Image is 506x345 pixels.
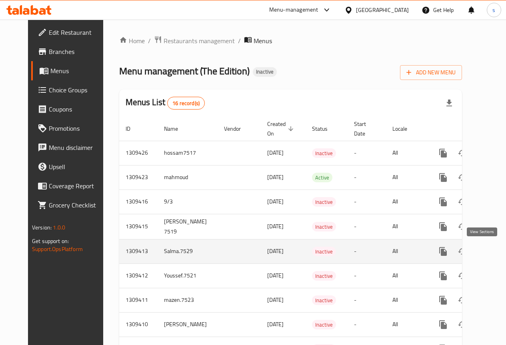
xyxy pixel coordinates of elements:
[158,239,218,263] td: Salma.7529
[406,68,456,78] span: Add New Menu
[434,291,453,310] button: more
[386,165,427,189] td: All
[453,217,472,236] button: Change Status
[312,197,336,207] span: Inactive
[312,173,332,182] span: Active
[49,28,106,37] span: Edit Restaurant
[49,47,106,56] span: Branches
[312,247,336,256] span: Inactive
[348,165,386,189] td: -
[312,222,336,231] span: Inactive
[400,65,462,80] button: Add New Menu
[31,195,112,215] a: Grocery Checklist
[119,214,158,239] td: 1309415
[267,295,284,305] span: [DATE]
[453,192,472,211] button: Change Status
[434,192,453,211] button: more
[31,119,112,138] a: Promotions
[386,263,427,288] td: All
[348,239,386,263] td: -
[348,189,386,214] td: -
[267,270,284,281] span: [DATE]
[119,36,145,46] a: Home
[119,288,158,312] td: 1309411
[126,124,141,134] span: ID
[168,100,204,107] span: 16 record(s)
[386,214,427,239] td: All
[224,124,251,134] span: Vendor
[348,312,386,337] td: -
[31,176,112,195] a: Coverage Report
[32,244,83,254] a: Support.OpsPlatform
[312,271,336,281] span: Inactive
[434,266,453,285] button: more
[356,6,409,14] div: [GEOGRAPHIC_DATA]
[354,119,376,138] span: Start Date
[49,124,106,133] span: Promotions
[32,222,52,233] span: Version:
[386,312,427,337] td: All
[126,96,205,110] h2: Menus List
[434,168,453,187] button: more
[453,315,472,334] button: Change Status
[119,62,250,80] span: Menu management ( The Edition )
[269,5,318,15] div: Menu-management
[158,189,218,214] td: 9/3
[434,242,453,261] button: more
[49,143,106,152] span: Menu disclaimer
[386,189,427,214] td: All
[158,214,218,239] td: [PERSON_NAME] 7519
[31,138,112,157] a: Menu disclaimer
[267,119,296,138] span: Created On
[119,36,462,46] nav: breadcrumb
[158,312,218,337] td: [PERSON_NAME]
[119,263,158,288] td: 1309412
[154,36,235,46] a: Restaurants management
[253,67,277,77] div: Inactive
[453,266,472,285] button: Change Status
[386,288,427,312] td: All
[312,271,336,281] div: Inactive
[386,141,427,165] td: All
[50,66,106,76] span: Menus
[164,36,235,46] span: Restaurants management
[312,296,336,305] span: Inactive
[434,144,453,163] button: more
[119,312,158,337] td: 1309410
[119,239,158,263] td: 1309413
[32,236,69,246] span: Get support on:
[31,157,112,176] a: Upsell
[119,189,158,214] td: 1309416
[49,85,106,95] span: Choice Groups
[158,263,218,288] td: Youssef.7521
[386,239,427,263] td: All
[453,168,472,187] button: Change Status
[348,288,386,312] td: -
[312,320,336,329] span: Inactive
[148,36,151,46] li: /
[434,315,453,334] button: more
[267,172,284,182] span: [DATE]
[49,181,106,191] span: Coverage Report
[312,124,338,134] span: Status
[312,148,336,158] div: Inactive
[49,162,106,172] span: Upsell
[267,196,284,207] span: [DATE]
[119,141,158,165] td: 1309426
[119,165,158,189] td: 1309423
[31,42,112,61] a: Branches
[238,36,241,46] li: /
[267,148,284,158] span: [DATE]
[434,217,453,236] button: more
[453,291,472,310] button: Change Status
[267,221,284,231] span: [DATE]
[31,80,112,100] a: Choice Groups
[348,141,386,165] td: -
[49,104,106,114] span: Coupons
[49,200,106,210] span: Grocery Checklist
[31,100,112,119] a: Coupons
